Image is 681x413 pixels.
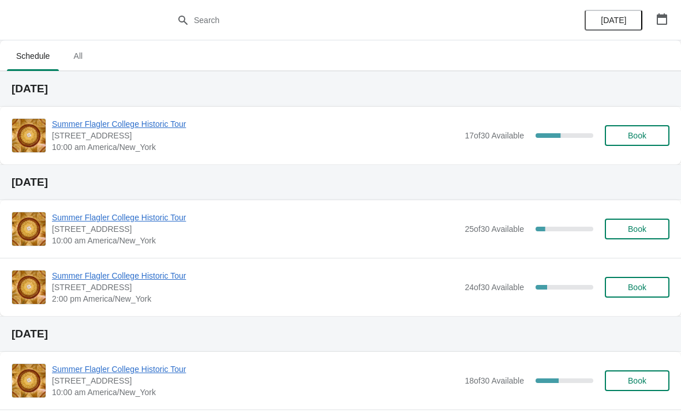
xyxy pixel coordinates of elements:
[465,283,524,292] span: 24 of 30 Available
[628,376,646,385] span: Book
[52,270,459,281] span: Summer Flagler College Historic Tour
[585,10,642,31] button: [DATE]
[63,46,92,66] span: All
[52,386,459,398] span: 10:00 am America/New_York
[465,224,524,234] span: 25 of 30 Available
[52,363,459,375] span: Summer Flagler College Historic Tour
[7,46,59,66] span: Schedule
[12,119,46,152] img: Summer Flagler College Historic Tour | 74 King Street, St. Augustine, FL, USA | 10:00 am America/...
[605,277,669,298] button: Book
[52,130,459,141] span: [STREET_ADDRESS]
[52,375,459,386] span: [STREET_ADDRESS]
[12,212,46,246] img: Summer Flagler College Historic Tour | 74 King Street, St. Augustine, FL, USA | 10:00 am America/...
[52,281,459,293] span: [STREET_ADDRESS]
[605,125,669,146] button: Book
[628,224,646,234] span: Book
[605,219,669,239] button: Book
[52,118,459,130] span: Summer Flagler College Historic Tour
[465,376,524,385] span: 18 of 30 Available
[628,131,646,140] span: Book
[193,10,511,31] input: Search
[601,16,626,25] span: [DATE]
[12,83,669,95] h2: [DATE]
[52,223,459,235] span: [STREET_ADDRESS]
[628,283,646,292] span: Book
[12,271,46,304] img: Summer Flagler College Historic Tour | 74 King Street, St. Augustine, FL, USA | 2:00 pm America/N...
[12,177,669,188] h2: [DATE]
[52,235,459,246] span: 10:00 am America/New_York
[12,364,46,397] img: Summer Flagler College Historic Tour | 74 King Street, St. Augustine, FL, USA | 10:00 am America/...
[605,370,669,391] button: Book
[12,328,669,340] h2: [DATE]
[465,131,524,140] span: 17 of 30 Available
[52,293,459,305] span: 2:00 pm America/New_York
[52,212,459,223] span: Summer Flagler College Historic Tour
[52,141,459,153] span: 10:00 am America/New_York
